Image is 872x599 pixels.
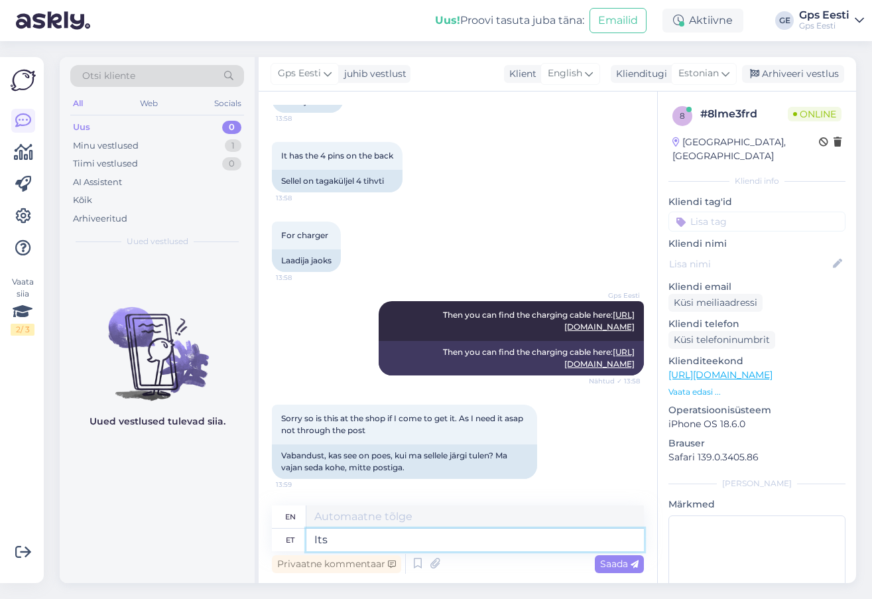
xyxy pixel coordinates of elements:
[600,558,639,570] span: Saada
[272,444,537,479] div: Vabandust, kas see on poes, kui ma sellele järgi tulen? Ma vajan seda kohe, mitte postiga.
[281,413,525,435] span: Sorry so is this at the shop if I come to get it. As I need it asap not through the post
[680,111,685,121] span: 8
[11,276,34,336] div: Vaata siia
[799,21,849,31] div: Gps Eesti
[73,121,90,134] div: Uus
[435,14,460,27] b: Uus!
[668,450,845,464] p: Safari 139.0.3405.86
[668,386,845,398] p: Vaata edasi ...
[272,249,341,272] div: Laadija jaoks
[662,9,743,33] div: Aktiivne
[90,415,225,429] p: Uued vestlused tulevad siia.
[678,66,719,81] span: Estonian
[504,67,536,81] div: Klient
[285,505,296,528] div: en
[73,212,127,226] div: Arhiveeritud
[11,68,36,93] img: Askly Logo
[70,95,86,112] div: All
[272,170,403,192] div: Sellel on tagaküljel 4 tihvti
[272,555,401,573] div: Privaatne kommentaar
[73,139,139,153] div: Minu vestlused
[127,235,188,247] span: Uued vestlused
[668,354,845,368] p: Klienditeekond
[668,294,763,312] div: Küsi meiliaadressi
[590,8,647,33] button: Emailid
[700,106,788,122] div: # 8lme3frd
[668,369,773,381] a: [URL][DOMAIN_NAME]
[225,139,241,153] div: 1
[611,67,667,81] div: Klienditugi
[278,66,321,81] span: Gps Eesti
[668,417,845,431] p: iPhone OS 18.6.0
[668,212,845,232] input: Lisa tag
[668,237,845,251] p: Kliendi nimi
[60,283,255,403] img: No chats
[668,317,845,331] p: Kliendi telefon
[276,113,326,123] span: 13:58
[137,95,160,112] div: Web
[276,480,326,490] span: 13:59
[212,95,244,112] div: Socials
[799,10,849,21] div: Gps Eesti
[548,66,582,81] span: English
[668,175,845,187] div: Kliendi info
[286,529,294,551] div: et
[73,157,138,170] div: Tiimi vestlused
[672,135,819,163] div: [GEOGRAPHIC_DATA], [GEOGRAPHIC_DATA]
[379,341,644,375] div: Then you can find the charging cable here:
[668,403,845,417] p: Operatsioonisüsteem
[669,257,830,271] input: Lisa nimi
[668,436,845,450] p: Brauser
[276,273,326,283] span: 13:58
[73,176,122,189] div: AI Assistent
[222,121,241,134] div: 0
[799,10,864,31] a: Gps EestiGps Eesti
[668,478,845,490] div: [PERSON_NAME]
[742,65,844,83] div: Arhiveeri vestlus
[590,291,640,300] span: Gps Eesti
[276,193,326,203] span: 13:58
[775,11,794,30] div: GE
[668,498,845,511] p: Märkmed
[339,67,406,81] div: juhib vestlust
[668,331,775,349] div: Küsi telefoninumbrit
[435,13,584,29] div: Proovi tasuta juba täna:
[82,69,135,83] span: Otsi kliente
[589,376,640,386] span: Nähtud ✓ 13:58
[306,529,644,551] textarea: Its
[788,107,841,121] span: Online
[668,195,845,209] p: Kliendi tag'id
[668,280,845,294] p: Kliendi email
[222,157,241,170] div: 0
[11,324,34,336] div: 2 / 3
[443,310,635,332] span: Then you can find the charging cable here:
[281,151,393,161] span: It has the 4 pins on the back
[73,194,92,207] div: Kõik
[281,230,328,240] span: For charger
